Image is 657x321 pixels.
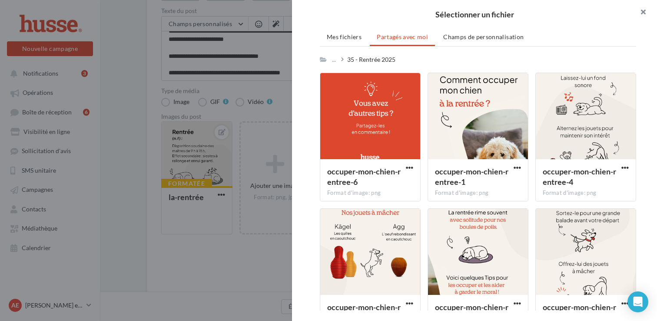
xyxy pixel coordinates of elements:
div: Format d'image: png [543,189,629,197]
span: Mes fichiers [327,33,362,40]
div: Format d'image: png [435,189,521,197]
span: occuper-mon-chien-rentree-1 [435,167,508,187]
div: ... [330,53,338,66]
span: Partagés avec moi [377,33,428,40]
span: Champs de personnalisation [443,33,524,40]
div: Open Intercom Messenger [627,291,648,312]
div: 35 - Rentrée 2025 [347,55,395,64]
div: Format d'image: png [327,189,413,197]
h2: Sélectionner un fichier [306,10,643,18]
span: occuper-mon-chien-rentree-4 [543,167,616,187]
span: occuper-mon-chien-rentree-6 [327,167,401,187]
